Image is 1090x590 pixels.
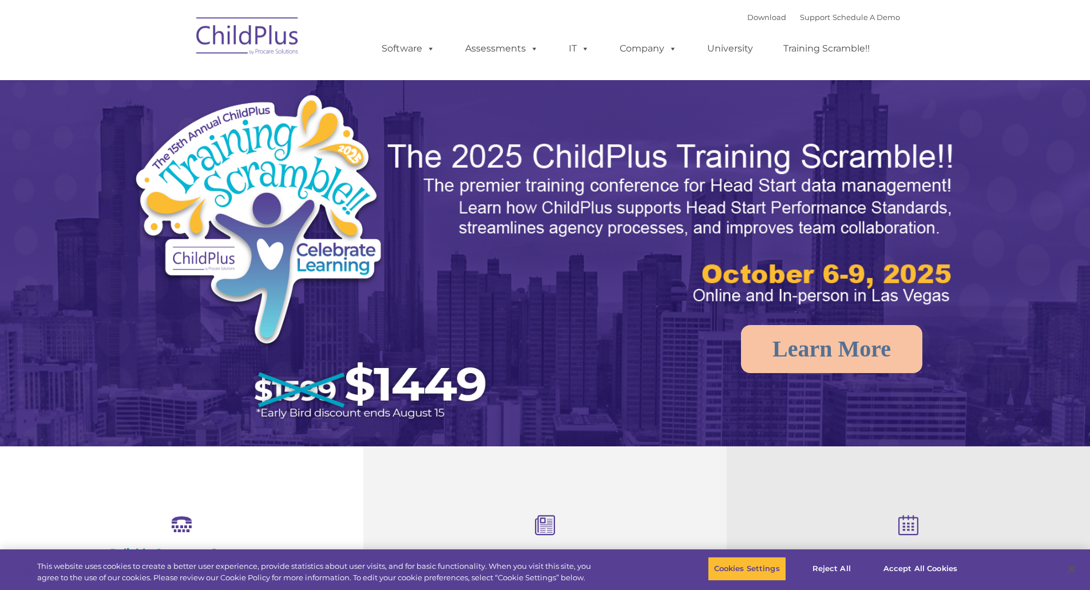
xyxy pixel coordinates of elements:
[37,561,600,583] div: This website uses cookies to create a better user experience, provide statistics about user visit...
[454,37,550,60] a: Assessments
[1059,556,1084,581] button: Close
[191,9,305,66] img: ChildPlus by Procare Solutions
[800,13,830,22] a: Support
[747,13,900,22] font: |
[796,557,867,581] button: Reject All
[833,13,900,22] a: Schedule A Demo
[370,37,446,60] a: Software
[772,37,881,60] a: Training Scramble!!
[696,37,764,60] a: University
[741,325,922,373] a: Learn More
[557,37,601,60] a: IT
[747,13,786,22] a: Download
[608,37,688,60] a: Company
[421,548,669,561] h4: Child Development Assessments in ChildPlus
[877,557,964,581] button: Accept All Cookies
[708,557,786,581] button: Cookies Settings
[784,548,1033,561] h4: Free Regional Meetings
[57,547,306,559] h4: Reliable Customer Support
